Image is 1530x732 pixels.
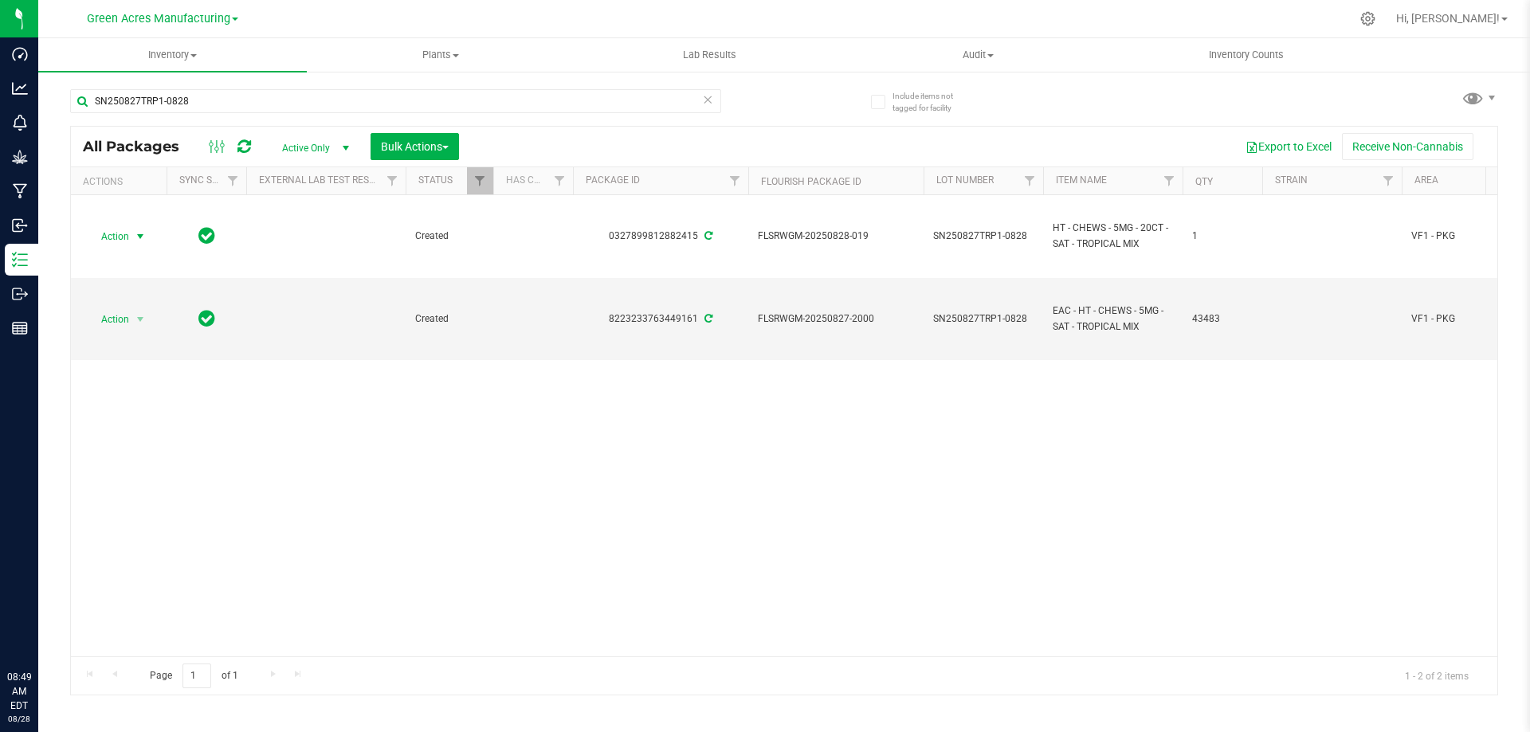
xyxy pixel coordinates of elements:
[182,663,211,688] input: 1
[933,229,1034,244] span: SN250827TRP1-0828
[661,48,758,62] span: Lab Results
[16,605,64,652] iframe: Resource center
[1056,174,1107,186] a: Item Name
[1414,174,1438,186] a: Area
[12,115,28,131] inline-svg: Monitoring
[131,225,151,248] span: select
[379,167,406,194] a: Filter
[87,225,130,248] span: Action
[12,217,28,233] inline-svg: Inbound
[547,167,573,194] a: Filter
[70,89,721,113] input: Search Package ID, Item Name, SKU, Lot or Part Number...
[12,252,28,268] inline-svg: Inventory
[845,48,1112,62] span: Audit
[758,311,914,327] span: FLSRWGM-20250827-2000
[1017,167,1043,194] a: Filter
[892,90,972,114] span: Include items not tagged for facility
[1195,176,1213,187] a: Qty
[1192,311,1253,327] span: 43483
[12,149,28,165] inline-svg: Grow
[198,225,215,247] span: In Sync
[136,663,251,688] span: Page of 1
[7,670,31,713] p: 08:49 AM EDT
[758,229,914,244] span: FLSRWGM-20250828-019
[371,133,459,160] button: Bulk Actions
[415,311,484,327] span: Created
[12,320,28,336] inline-svg: Reports
[83,176,160,187] div: Actions
[761,176,861,187] a: Flourish Package ID
[381,140,449,153] span: Bulk Actions
[571,229,751,244] div: 0327899812882415
[936,174,994,186] a: Lot Number
[179,174,241,186] a: Sync Status
[220,167,246,194] a: Filter
[198,307,215,330] span: In Sync
[1187,48,1305,62] span: Inventory Counts
[12,183,28,199] inline-svg: Manufacturing
[308,48,575,62] span: Plants
[493,167,573,195] th: Has COA
[38,48,307,62] span: Inventory
[1053,221,1173,251] span: HT - CHEWS - 5MG - 20CT - SAT - TROPICAL MIX
[575,38,844,72] a: Lab Results
[12,286,28,302] inline-svg: Outbound
[702,313,712,324] span: Sync from Compliance System
[7,713,31,725] p: 08/28
[38,38,307,72] a: Inventory
[87,12,230,25] span: Green Acres Manufacturing
[1396,12,1500,25] span: Hi, [PERSON_NAME]!
[702,89,713,110] span: Clear
[83,138,195,155] span: All Packages
[1358,11,1378,26] div: Manage settings
[571,311,751,327] div: 8223233763449161
[1342,133,1473,160] button: Receive Non-Cannabis
[1192,229,1253,244] span: 1
[1411,229,1512,244] span: VF1 - PKG
[1392,663,1481,687] span: 1 - 2 of 2 items
[933,311,1034,327] span: SN250827TRP1-0828
[131,308,151,331] span: select
[1375,167,1402,194] a: Filter
[418,174,453,186] a: Status
[415,229,484,244] span: Created
[1156,167,1183,194] a: Filter
[1411,311,1512,327] span: VF1 - PKG
[702,230,712,241] span: Sync from Compliance System
[1053,303,1173,334] span: EAC - HT - CHEWS - 5MG - SAT - TROPICAL MIX
[1112,38,1381,72] a: Inventory Counts
[467,167,493,194] a: Filter
[12,80,28,96] inline-svg: Analytics
[87,308,130,331] span: Action
[586,174,640,186] a: Package ID
[1235,133,1342,160] button: Export to Excel
[259,174,384,186] a: External Lab Test Result
[12,46,28,62] inline-svg: Dashboard
[844,38,1112,72] a: Audit
[307,38,575,72] a: Plants
[722,167,748,194] a: Filter
[1275,174,1308,186] a: Strain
